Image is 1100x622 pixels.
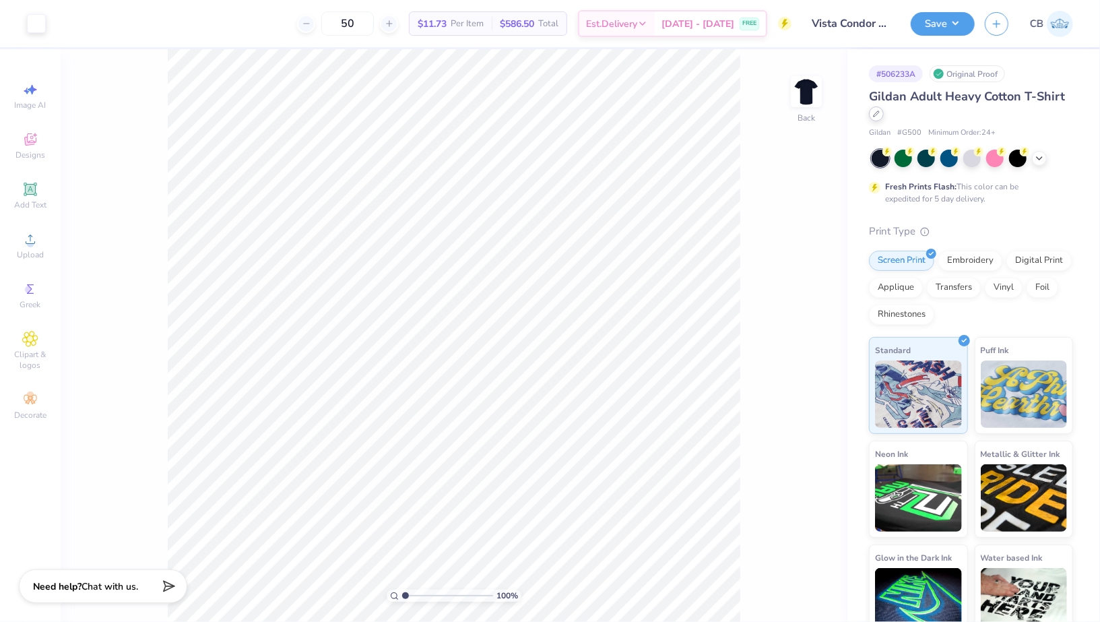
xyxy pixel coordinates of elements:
div: Back [798,112,815,124]
div: Applique [869,278,923,298]
div: Embroidery [938,251,1002,271]
strong: Fresh Prints Flash: [885,181,957,192]
img: Puff Ink [981,361,1068,428]
span: FREE [742,19,756,28]
span: CB [1030,16,1043,32]
span: Est. Delivery [586,17,637,31]
span: 100 % [496,590,518,602]
div: Rhinestones [869,305,934,325]
span: Per Item [451,17,484,31]
div: Transfers [927,278,981,298]
span: Greek [20,299,41,310]
img: Standard [875,361,962,428]
span: Gildan Adult Heavy Cotton T-Shirt [869,88,1065,104]
span: Image AI [15,100,46,111]
span: Clipart & logos [7,349,54,371]
div: This color can be expedited for 5 day delivery. [885,181,1051,205]
span: $586.50 [500,17,534,31]
div: # 506233A [869,65,923,82]
span: Upload [17,249,44,260]
span: # G500 [897,127,921,139]
span: Designs [15,150,45,160]
div: Original Proof [930,65,1005,82]
a: CB [1030,11,1073,37]
span: Minimum Order: 24 + [928,127,996,139]
span: Standard [875,343,911,357]
div: Digital Print [1006,251,1072,271]
span: Glow in the Dark Ink [875,551,952,565]
span: Neon Ink [875,447,908,461]
button: Save [911,12,975,36]
span: Water based Ink [981,551,1043,565]
div: Foil [1027,278,1058,298]
span: [DATE] - [DATE] [661,17,734,31]
img: Metallic & Glitter Ink [981,464,1068,532]
span: Gildan [869,127,891,139]
img: Back [793,78,820,105]
span: $11.73 [418,17,447,31]
img: Neon Ink [875,464,962,532]
input: – – [321,11,374,36]
img: Chhavi Bansal [1047,11,1073,37]
span: Metallic & Glitter Ink [981,447,1060,461]
span: Total [538,17,558,31]
span: Add Text [14,199,46,210]
span: Puff Ink [981,343,1009,357]
div: Print Type [869,224,1073,239]
div: Screen Print [869,251,934,271]
input: Untitled Design [802,10,901,37]
strong: Need help? [33,580,82,593]
span: Decorate [14,410,46,421]
div: Vinyl [985,278,1023,298]
span: Chat with us. [82,580,138,593]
